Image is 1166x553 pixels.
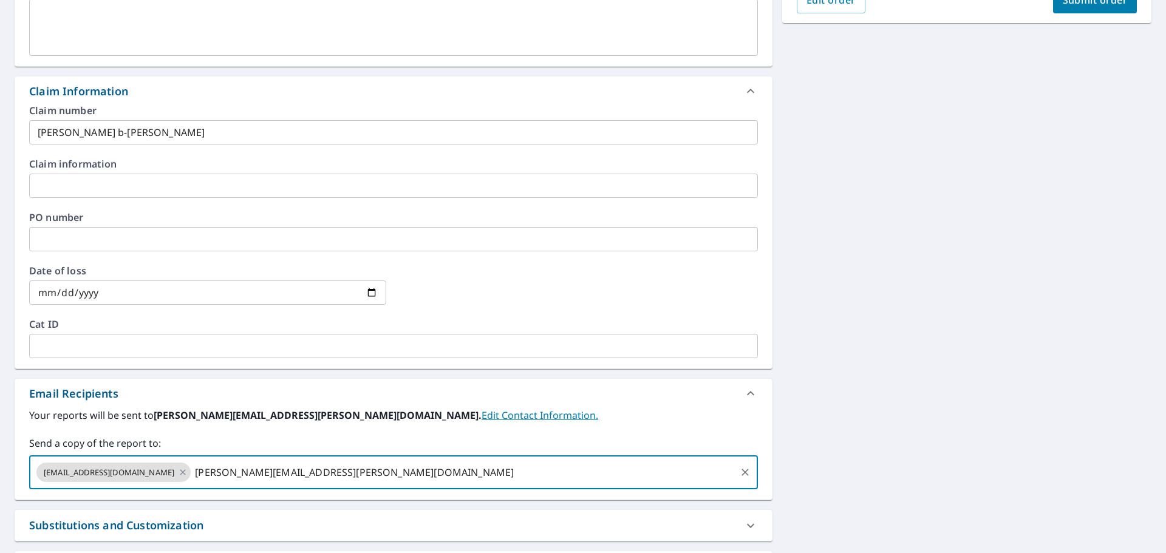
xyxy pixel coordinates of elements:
label: Claim number [29,106,758,115]
div: Email Recipients [29,385,118,402]
b: [PERSON_NAME][EMAIL_ADDRESS][PERSON_NAME][DOMAIN_NAME]. [154,409,482,422]
div: Email Recipients [15,379,772,408]
div: Claim Information [15,76,772,106]
div: [EMAIL_ADDRESS][DOMAIN_NAME] [36,463,191,482]
label: Claim information [29,159,758,169]
label: PO number [29,212,758,222]
label: Your reports will be sent to [29,408,758,422]
a: EditContactInfo [482,409,598,422]
label: Cat ID [29,319,758,329]
div: Substitutions and Customization [15,510,772,541]
label: Date of loss [29,266,386,276]
div: Substitutions and Customization [29,517,203,534]
div: Claim Information [29,83,128,100]
span: [EMAIL_ADDRESS][DOMAIN_NAME] [36,467,182,478]
button: Clear [737,464,754,481]
label: Send a copy of the report to: [29,436,758,450]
